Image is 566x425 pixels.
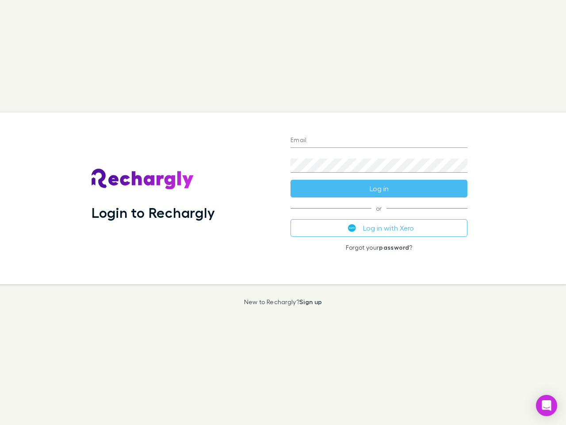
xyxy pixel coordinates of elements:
button: Log in [291,180,467,197]
h1: Login to Rechargly [92,204,215,221]
div: Open Intercom Messenger [536,395,557,416]
p: Forgot your ? [291,244,467,251]
button: Log in with Xero [291,219,467,237]
a: Sign up [299,298,322,305]
a: password [379,243,409,251]
img: Rechargly's Logo [92,169,194,190]
p: New to Rechargly? [244,298,322,305]
img: Xero's logo [348,224,356,232]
